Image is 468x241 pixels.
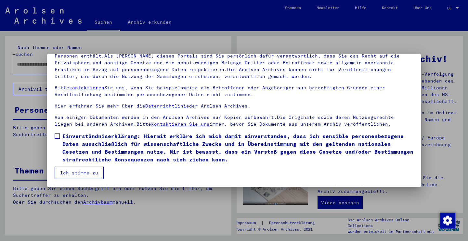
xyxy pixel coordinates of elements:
a: Datenrichtlinie [145,103,189,109]
button: Ich stimme zu [55,167,104,179]
p: Von einigen Dokumenten werden in den Arolsen Archives nur Kopien aufbewahrt.Die Originale sowie d... [55,114,413,128]
a: kontaktieren [69,85,104,91]
p: Bitte Sie uns, wenn Sie beispielsweise als Betroffener oder Angehöriger aus berechtigten Gründen ... [55,84,413,98]
span: Einverständniserklärung: Hiermit erkläre ich mich damit einverstanden, dass ich sensible personen... [62,132,413,163]
img: Zustimmung ändern [440,213,455,228]
a: kontaktieren Sie uns [151,121,210,127]
p: Hier erfahren Sie mehr über die der Arolsen Archives. [55,103,413,109]
p: Bitte beachten Sie, dass dieses Portal über NS - Verfolgte sensible Daten zu identifizierten oder... [55,46,413,80]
